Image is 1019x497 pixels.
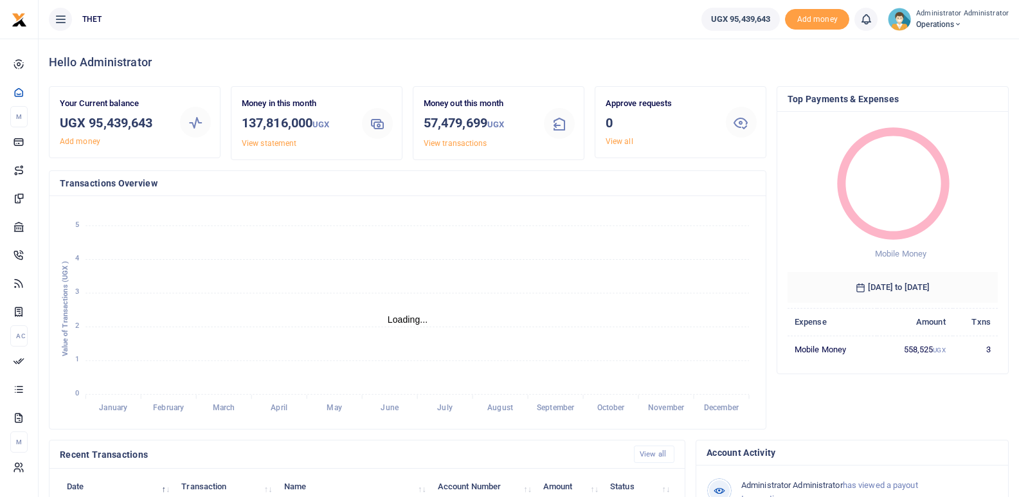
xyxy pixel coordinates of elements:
[242,113,352,134] h3: 137,816,000
[75,288,79,296] tspan: 3
[785,9,849,30] li: Toup your wallet
[60,113,170,132] h3: UGX 95,439,643
[953,308,998,336] th: Txns
[153,404,184,413] tspan: February
[877,336,953,363] td: 558,525
[75,221,79,229] tspan: 5
[61,261,69,357] text: Value of Transactions (UGX )
[75,389,79,397] tspan: 0
[75,254,79,262] tspan: 4
[437,404,452,413] tspan: July
[12,12,27,28] img: logo-small
[49,55,1009,69] h4: Hello Administrator
[99,404,127,413] tspan: January
[388,314,428,325] text: Loading...
[701,8,780,31] a: UGX 95,439,643
[10,325,28,347] li: Ac
[424,139,487,148] a: View transactions
[487,404,513,413] tspan: August
[606,137,633,146] a: View all
[953,336,998,363] td: 3
[634,446,674,463] a: View all
[12,14,27,24] a: logo-small logo-large logo-large
[704,404,739,413] tspan: December
[707,446,998,460] h4: Account Activity
[60,137,100,146] a: Add money
[327,404,341,413] tspan: May
[785,9,849,30] span: Add money
[933,347,945,354] small: UGX
[75,356,79,364] tspan: 1
[10,106,28,127] li: M
[312,120,329,129] small: UGX
[597,404,626,413] tspan: October
[785,14,849,23] a: Add money
[888,8,1009,31] a: profile-user Administrator Administrator Operations
[537,404,575,413] tspan: September
[788,272,998,303] h6: [DATE] to [DATE]
[242,139,296,148] a: View statement
[487,120,504,129] small: UGX
[424,113,534,134] h3: 57,479,699
[75,321,79,330] tspan: 2
[888,8,911,31] img: profile-user
[213,404,235,413] tspan: March
[424,97,534,111] p: Money out this month
[788,92,998,106] h4: Top Payments & Expenses
[271,404,287,413] tspan: April
[648,404,685,413] tspan: November
[696,8,785,31] li: Wallet ballance
[606,113,716,132] h3: 0
[741,480,843,490] span: Administrator Administrator
[77,14,107,25] span: THET
[381,404,399,413] tspan: June
[877,308,953,336] th: Amount
[788,336,877,363] td: Mobile Money
[60,97,170,111] p: Your Current balance
[916,8,1009,19] small: Administrator Administrator
[60,447,624,462] h4: Recent Transactions
[788,308,877,336] th: Expense
[242,97,352,111] p: Money in this month
[875,249,926,258] span: Mobile Money
[10,431,28,453] li: M
[606,97,716,111] p: Approve requests
[711,13,770,26] span: UGX 95,439,643
[916,19,1009,30] span: Operations
[60,176,755,190] h4: Transactions Overview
